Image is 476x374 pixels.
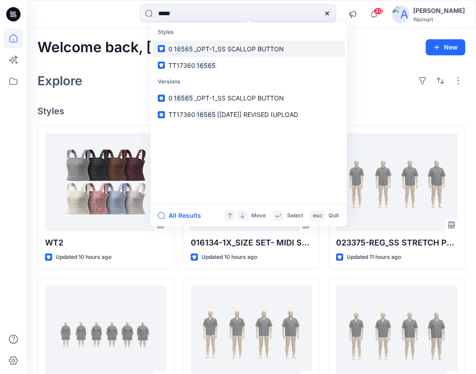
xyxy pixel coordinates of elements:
[287,211,303,220] p: Select
[373,8,383,15] span: 40
[152,57,345,74] a: TT1736016565
[194,45,284,53] span: _OPT-1_SS SCALLOP BUTTON
[37,39,296,56] h2: Welcome back, [GEOGRAPHIC_DATA]
[152,106,345,123] a: TT1736016565[[DATE]] REVISED (UPLOAD
[56,253,111,262] p: Updated 10 hours ago
[158,210,207,221] button: All Results
[172,93,194,103] mark: 16565
[152,41,345,57] a: 016565_OPT-1_SS SCALLOP BUTTON
[217,111,298,118] span: [[DATE]] REVISED (UPLOAD
[195,60,217,71] mark: 16565
[201,253,257,262] p: Updated 10 hours ago
[191,237,312,249] p: 016134-1X_SIZE SET- MIDI SMOCKED WAIST DRESS -([DATE])
[313,211,322,220] p: esc
[336,237,458,249] p: 023375-REG_SS STRETCH POPLIN BUTTON DOWN-20-08-25
[168,94,172,102] span: 0
[152,74,345,90] p: Versions
[251,211,266,220] p: Move
[168,45,172,53] span: 0
[37,106,465,116] h4: Styles
[152,90,345,106] a: 016565_OPT-1_SS SCALLOP BUTTON
[195,109,217,120] mark: 16565
[45,237,167,249] p: WT2
[37,74,82,88] h2: Explore
[45,133,167,231] a: WT2
[392,5,410,23] img: avatar
[168,111,195,118] span: TT17360
[194,94,284,102] span: _OPT-1_SS SCALLOP BUTTON
[168,62,195,69] span: TT17360
[336,133,458,231] a: 023375-REG_SS STRETCH POPLIN BUTTON DOWN-20-08-25
[426,39,465,55] button: New
[328,211,339,220] p: Quit
[152,24,345,41] p: Styles
[413,16,465,23] div: Walmart
[172,44,194,54] mark: 16565
[413,5,465,16] div: [PERSON_NAME]
[347,253,401,262] p: Updated 11 hours ago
